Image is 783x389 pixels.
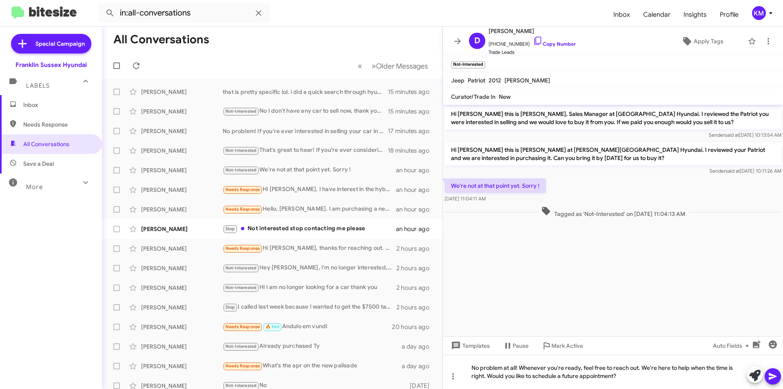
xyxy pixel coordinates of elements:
div: [PERSON_NAME] [141,205,223,213]
small: Not-Interested [451,61,485,69]
div: [PERSON_NAME] [141,264,223,272]
div: KM [752,6,766,20]
span: Inbox [23,101,93,109]
button: Pause [496,338,535,353]
span: Insights [677,3,713,27]
div: [PERSON_NAME] [141,147,223,155]
div: 2 hours ago [396,264,436,272]
div: 15 minutes ago [388,107,436,116]
div: a day ago [402,342,436,351]
div: No I don't have any car to sell now, thank you so much! If anything needed will stop by [223,107,388,116]
span: Tagged as 'Not-Interested' on [DATE] 11:04:13 AM [538,206,688,218]
div: Hi I am no longer looking for a car thank you [223,283,396,292]
a: Profile [713,3,745,27]
span: Patriot [468,77,485,84]
span: « [358,61,362,71]
span: Stop [226,305,235,310]
div: that is pretty specific lol. i did a quick search through hyundais inventory unfortunately I dont... [223,88,388,96]
div: No problem at all! Whenever you're ready, feel free to reach out. We're here to help when the tim... [443,355,783,389]
div: That's great to hear! If you're ever considering selling your current vehicle in the future, feel... [223,146,388,155]
span: Pause [513,338,529,353]
span: Needs Response [226,187,260,192]
span: [PHONE_NUMBER] [489,36,576,48]
div: [PERSON_NAME] [141,303,223,311]
span: Special Campaign [35,40,85,48]
span: New [499,93,511,100]
input: Search [99,3,270,23]
span: Apply Tags [694,34,723,49]
div: I called last week because I wanted to get the $7500 tax credit. No one would give me a number al... [223,302,396,312]
span: [PERSON_NAME] [504,77,550,84]
button: Next [367,58,433,74]
span: More [26,183,43,191]
div: an hour ago [396,166,436,174]
span: Needs Response [226,363,260,369]
span: Labels [26,82,50,89]
div: [PERSON_NAME] [141,323,223,331]
nav: Page navigation example [353,58,433,74]
span: Needs Response [226,324,260,329]
span: Not-Interested [226,167,257,173]
div: [PERSON_NAME] [141,225,223,233]
button: Templates [443,338,496,353]
button: Apply Tags [660,34,744,49]
span: Not-Interested [226,148,257,153]
div: 2 hours ago [396,284,436,292]
div: Already purchased Ty [223,342,402,351]
div: [PERSON_NAME] [141,107,223,116]
div: [PERSON_NAME] [141,362,223,370]
span: » [372,61,376,71]
a: Calendar [637,3,677,27]
div: an hour ago [396,225,436,233]
span: 🔥 Hot [265,324,279,329]
div: Franklin Sussex Hyundai [15,61,87,69]
div: Hi [PERSON_NAME], thanks for reaching out. Not seriously looking at the moment, just starting to ... [223,244,396,253]
span: Sender [DATE] 10:13:54 AM [709,132,781,138]
button: Mark Active [535,338,590,353]
span: Save a Deal [23,160,54,168]
span: D [474,34,480,47]
div: No problem! If you're ever interested in selling your car in the future, feel free to reach out. ... [223,127,388,135]
span: said at [725,168,740,174]
span: Trade Leads [489,48,576,56]
a: Copy Number [533,41,576,47]
span: [DATE] 11:04:11 AM [445,196,486,202]
div: [PERSON_NAME] [141,127,223,135]
div: 17 minutes ago [388,127,436,135]
div: Andulo em vundi [223,322,392,331]
p: Hi [PERSON_NAME] this is [PERSON_NAME], Sales Manager at [GEOGRAPHIC_DATA] Hyundai. I reviewed th... [445,107,781,129]
div: [PERSON_NAME] [141,88,223,96]
span: Not-Interested [226,265,257,271]
div: [PERSON_NAME] [141,166,223,174]
h1: All Conversations [113,33,209,46]
span: 2012 [489,77,501,84]
div: Hello, [PERSON_NAME]. I am purchasing a new [PERSON_NAME] SE, 2025. Would you share its price (wh... [223,205,396,214]
div: [PERSON_NAME] [141,342,223,351]
div: [PERSON_NAME] [141,186,223,194]
span: Jeep [451,77,464,84]
p: We're not at that point yet. Sorry ! [445,178,546,193]
span: Auto Fields [713,338,752,353]
div: 18 minutes ago [388,147,436,155]
span: Sender [DATE] 10:11:26 AM [710,168,781,174]
div: We're not at that point yet. Sorry ! [223,165,396,175]
div: What's the apr on the new palisade [223,361,402,371]
div: [PERSON_NAME] [141,245,223,253]
span: [PERSON_NAME] [489,26,576,36]
div: 2 hours ago [396,303,436,311]
span: Stop [226,226,235,231]
div: 15 minutes ago [388,88,436,96]
span: Needs Response [226,207,260,212]
a: Inbox [607,3,637,27]
div: Not interested stop contacting me please [223,224,396,233]
button: Previous [353,58,367,74]
span: Needs Response [23,120,93,129]
span: Templates [449,338,490,353]
span: Not-Interested [226,109,257,114]
div: 2 hours ago [396,245,436,253]
div: Hi [PERSON_NAME]. I have interest in the hybrid model. [223,185,396,194]
div: a day ago [402,362,436,370]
